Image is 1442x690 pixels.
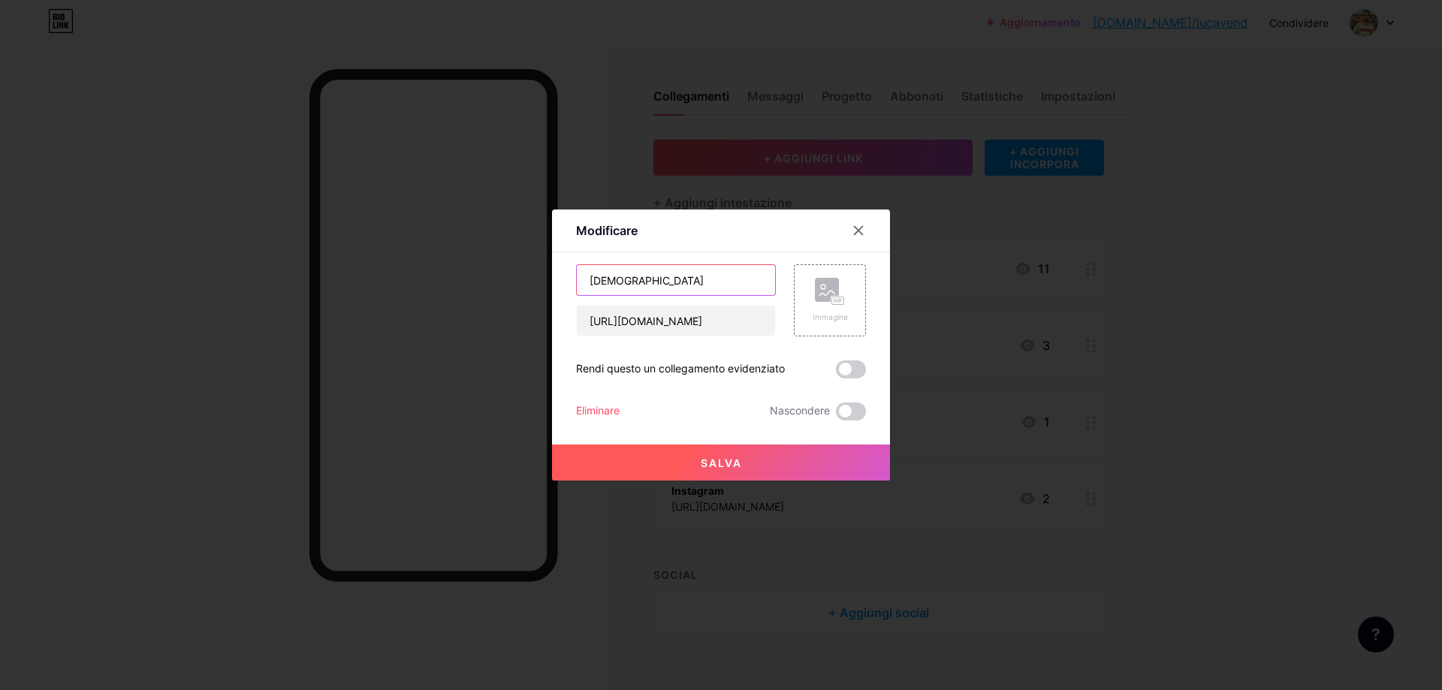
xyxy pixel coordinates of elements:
[552,444,890,481] button: Salva
[770,404,830,417] font: Nascondere
[577,306,775,336] input: URL
[701,456,742,469] font: Salva
[576,362,785,375] font: Rendi questo un collegamento evidenziato
[813,312,848,321] font: Immagine
[577,265,775,295] input: Titolo
[576,404,620,417] font: Eliminare
[576,223,638,238] font: Modificare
